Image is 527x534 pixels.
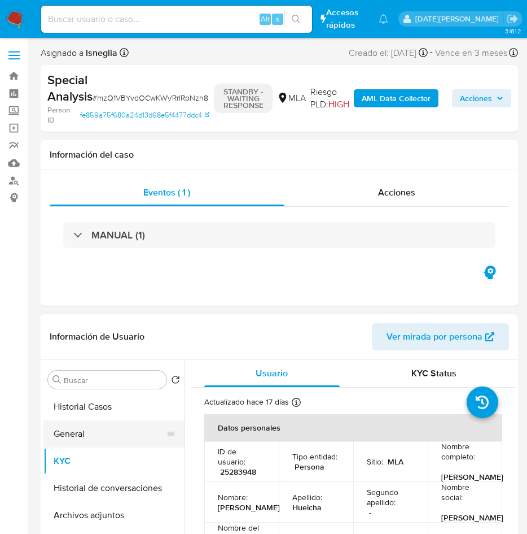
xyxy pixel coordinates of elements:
[84,46,117,59] b: lsneglia
[441,472,503,482] p: [PERSON_NAME]
[349,45,428,60] div: Creado el: [DATE]
[218,446,265,467] p: ID de usuario :
[367,457,383,467] p: Sitio :
[354,89,438,107] button: AML Data Collector
[171,375,180,388] button: Volver al orden por defecto
[310,86,349,110] span: Riesgo PLD:
[277,92,306,105] div: MLA
[378,186,415,199] span: Acciones
[204,414,502,441] th: Datos personales
[379,14,388,24] a: Notificaciones
[441,441,489,462] p: Nombre completo :
[435,47,507,59] span: Vence en 3 meses
[430,45,433,60] span: -
[47,71,93,106] b: Special Analysis
[50,149,509,160] h1: Información del caso
[295,462,324,472] p: Persona
[388,457,403,467] p: MLA
[91,229,145,241] h3: MANUAL (1)
[93,92,208,103] span: # mzQ1VBYvdOCwKWVRrlRpNzh8
[43,502,185,529] button: Archivos adjuntos
[47,105,78,125] b: Person ID
[220,467,256,477] p: 25283948
[441,482,489,502] p: Nombre social :
[256,367,288,380] span: Usuario
[50,331,144,342] h1: Información de Usuario
[292,492,322,502] p: Apellido :
[441,513,503,523] p: [PERSON_NAME]
[64,375,162,385] input: Buscar
[415,14,503,24] p: lucia.neglia@mercadolibre.com
[63,222,495,248] div: MANUAL (1)
[460,89,492,107] span: Acciones
[507,13,519,25] a: Salir
[292,451,337,462] p: Tipo entidad :
[43,393,185,420] button: Historial Casos
[276,14,279,24] span: s
[369,507,371,518] p: -
[41,47,117,59] span: Asignado a
[80,105,209,125] a: fe859a75f680a24d13d68e5f4477ddc4
[41,12,312,27] input: Buscar usuario o caso...
[218,492,248,502] p: Nombre :
[387,323,482,350] span: Ver mirada por persona
[43,420,175,448] button: General
[52,375,62,384] button: Buscar
[292,502,322,513] p: Hueicha
[214,84,273,113] p: STANDBY - WAITING RESPONSE
[43,448,185,475] button: KYC
[362,89,431,107] b: AML Data Collector
[367,487,414,507] p: Segundo apellido :
[218,502,280,513] p: [PERSON_NAME]
[452,89,511,107] button: Acciones
[204,397,289,407] p: Actualizado hace 17 días
[372,323,509,350] button: Ver mirada por persona
[328,98,349,111] span: HIGH
[284,11,308,27] button: search-icon
[411,367,456,380] span: KYC Status
[143,186,190,199] span: Eventos ( 1 )
[43,475,185,502] button: Historial de conversaciones
[326,7,367,31] span: Accesos rápidos
[261,14,270,24] span: Alt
